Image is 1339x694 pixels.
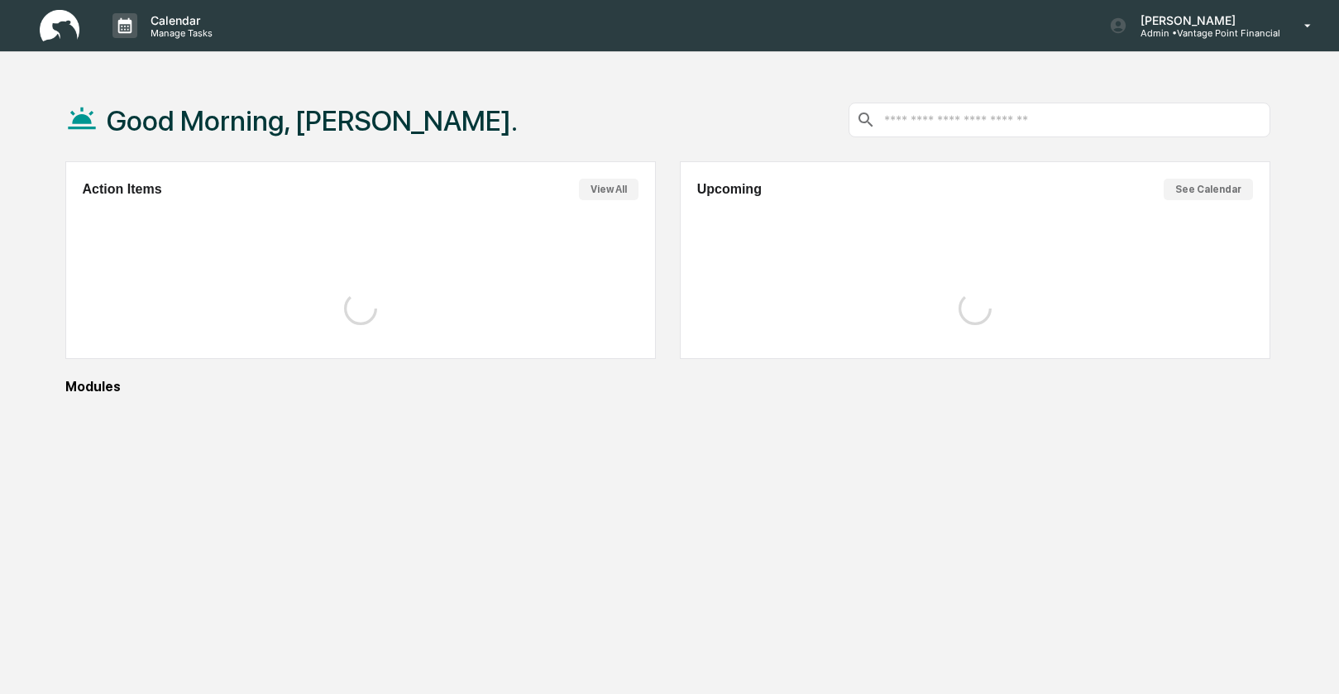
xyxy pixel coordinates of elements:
button: View All [579,179,638,200]
p: [PERSON_NAME] [1127,13,1280,27]
p: Manage Tasks [137,27,221,39]
h2: Action Items [83,182,162,197]
div: Modules [65,379,1270,395]
h2: Upcoming [697,182,762,197]
h1: Good Morning, [PERSON_NAME]. [107,104,518,137]
p: Calendar [137,13,221,27]
button: See Calendar [1164,179,1253,200]
img: logo [40,10,79,42]
p: Admin • Vantage Point Financial [1127,27,1280,39]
